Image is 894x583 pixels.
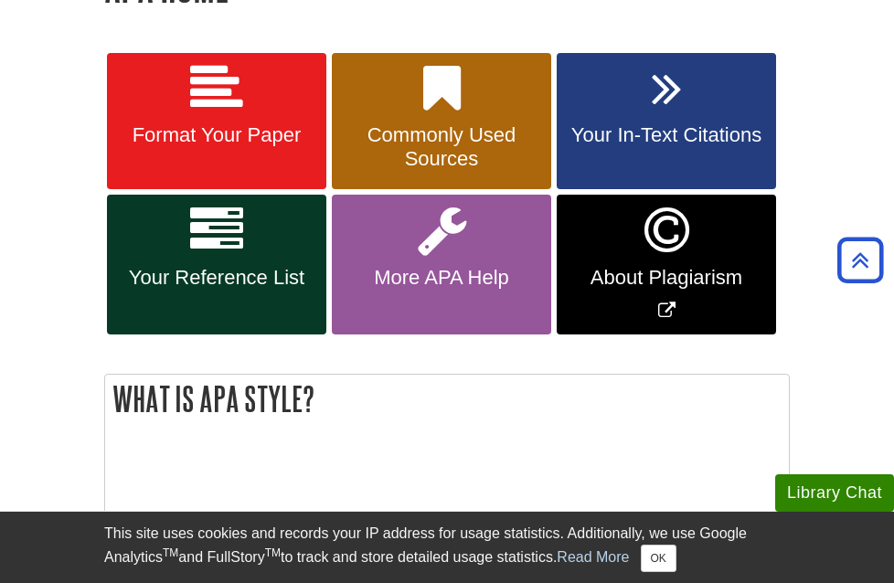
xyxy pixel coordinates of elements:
[570,266,762,290] span: About Plagiarism
[107,195,326,334] a: Your Reference List
[107,53,326,190] a: Format Your Paper
[121,266,313,290] span: Your Reference List
[121,123,313,147] span: Format Your Paper
[346,123,537,171] span: Commonly Used Sources
[104,523,790,572] div: This site uses cookies and records your IP address for usage statistics. Additionally, we use Goo...
[557,53,776,190] a: Your In-Text Citations
[557,195,776,334] a: Link opens in new window
[641,545,676,572] button: Close
[557,549,629,565] a: Read More
[332,195,551,334] a: More APA Help
[265,546,281,559] sup: TM
[570,123,762,147] span: Your In-Text Citations
[163,546,178,559] sup: TM
[831,248,889,272] a: Back to Top
[346,266,537,290] span: More APA Help
[775,474,894,512] button: Library Chat
[105,375,789,423] h2: What is APA Style?
[332,53,551,190] a: Commonly Used Sources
